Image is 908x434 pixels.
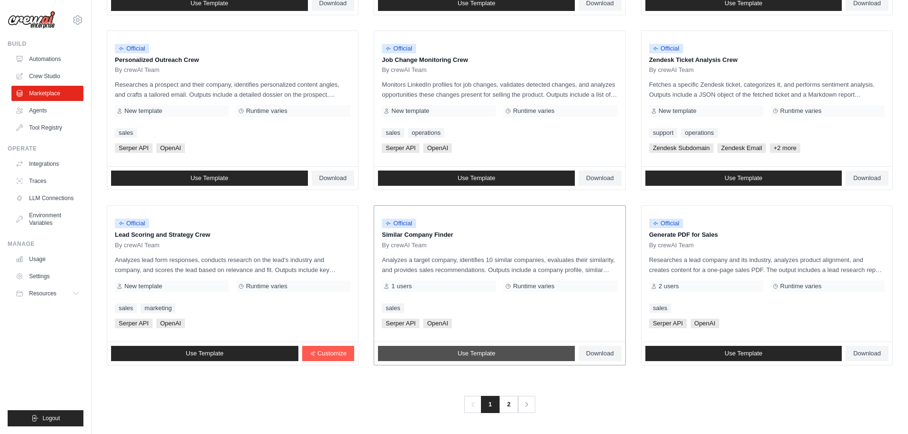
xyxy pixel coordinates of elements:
[186,350,224,357] span: Use Template
[156,143,185,153] span: OpenAI
[11,103,83,118] a: Agents
[645,346,842,361] a: Use Template
[681,128,718,138] a: operations
[382,219,416,228] span: Official
[115,230,350,240] p: Lead Scoring and Strategy Crew
[649,242,694,249] span: By crewAI Team
[649,66,694,74] span: By crewAI Team
[8,40,83,48] div: Build
[115,242,160,249] span: By crewAI Team
[8,145,83,152] div: Operate
[579,171,622,186] a: Download
[115,80,350,100] p: Researches a prospect and their company, identifies personalized content angles, and crafts a tai...
[649,319,687,328] span: Serper API
[11,269,83,284] a: Settings
[382,230,617,240] p: Similar Company Finder
[115,44,149,53] span: Official
[513,283,554,290] span: Runtime varies
[382,80,617,100] p: Monitors LinkedIn profiles for job changes, validates detected changes, and analyzes opportunitie...
[423,143,452,153] span: OpenAI
[246,107,287,115] span: Runtime varies
[846,346,888,361] a: Download
[691,319,719,328] span: OpenAI
[649,55,885,65] p: Zendesk Ticket Analysis Crew
[11,252,83,267] a: Usage
[586,350,614,357] span: Download
[115,55,350,65] p: Personalized Outreach Crew
[124,107,162,115] span: New template
[111,346,298,361] a: Use Template
[115,255,350,275] p: Analyzes lead form responses, conducts research on the lead's industry and company, and scores th...
[11,86,83,101] a: Marketplace
[780,107,822,115] span: Runtime varies
[8,11,55,29] img: Logo
[382,55,617,65] p: Job Change Monitoring Crew
[458,350,495,357] span: Use Template
[124,283,162,290] span: New template
[8,410,83,426] button: Logout
[579,346,622,361] a: Download
[391,107,429,115] span: New template
[649,143,714,153] span: Zendesk Subdomain
[29,290,56,297] span: Resources
[382,319,419,328] span: Serper API
[853,350,881,357] span: Download
[111,171,308,186] a: Use Template
[586,174,614,182] span: Download
[312,171,355,186] a: Download
[11,173,83,189] a: Traces
[382,143,419,153] span: Serper API
[408,128,445,138] a: operations
[246,283,287,290] span: Runtime varies
[141,303,175,313] a: marketing
[156,319,185,328] span: OpenAI
[115,219,149,228] span: Official
[853,174,881,182] span: Download
[302,346,354,361] a: Customize
[391,283,412,290] span: 1 users
[317,350,347,357] span: Customize
[11,191,83,206] a: LLM Connections
[115,128,137,138] a: sales
[513,107,554,115] span: Runtime varies
[382,255,617,275] p: Analyzes a target company, identifies 10 similar companies, evaluates their similarity, and provi...
[11,120,83,135] a: Tool Registry
[11,208,83,231] a: Environment Variables
[319,174,347,182] span: Download
[382,44,416,53] span: Official
[11,286,83,301] button: Resources
[780,283,822,290] span: Runtime varies
[378,346,575,361] a: Use Template
[115,143,153,153] span: Serper API
[464,396,535,413] nav: Pagination
[11,156,83,172] a: Integrations
[770,143,800,153] span: +2 more
[378,171,575,186] a: Use Template
[659,107,696,115] span: New template
[499,396,518,413] a: 2
[8,240,83,248] div: Manage
[481,396,500,413] span: 1
[717,143,766,153] span: Zendesk Email
[423,319,452,328] span: OpenAI
[115,319,153,328] span: Serper API
[382,242,427,249] span: By crewAI Team
[382,128,404,138] a: sales
[649,219,684,228] span: Official
[846,171,888,186] a: Download
[11,69,83,84] a: Crew Studio
[724,350,762,357] span: Use Template
[382,66,427,74] span: By crewAI Team
[458,174,495,182] span: Use Template
[649,128,677,138] a: support
[649,255,885,275] p: Researches a lead company and its industry, analyzes product alignment, and creates content for a...
[649,44,684,53] span: Official
[42,414,60,422] span: Logout
[649,80,885,100] p: Fetches a specific Zendesk ticket, categorizes it, and performs sentiment analysis. Outputs inclu...
[724,174,762,182] span: Use Template
[649,303,671,313] a: sales
[649,230,885,240] p: Generate PDF for Sales
[645,171,842,186] a: Use Template
[382,303,404,313] a: sales
[11,51,83,67] a: Automations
